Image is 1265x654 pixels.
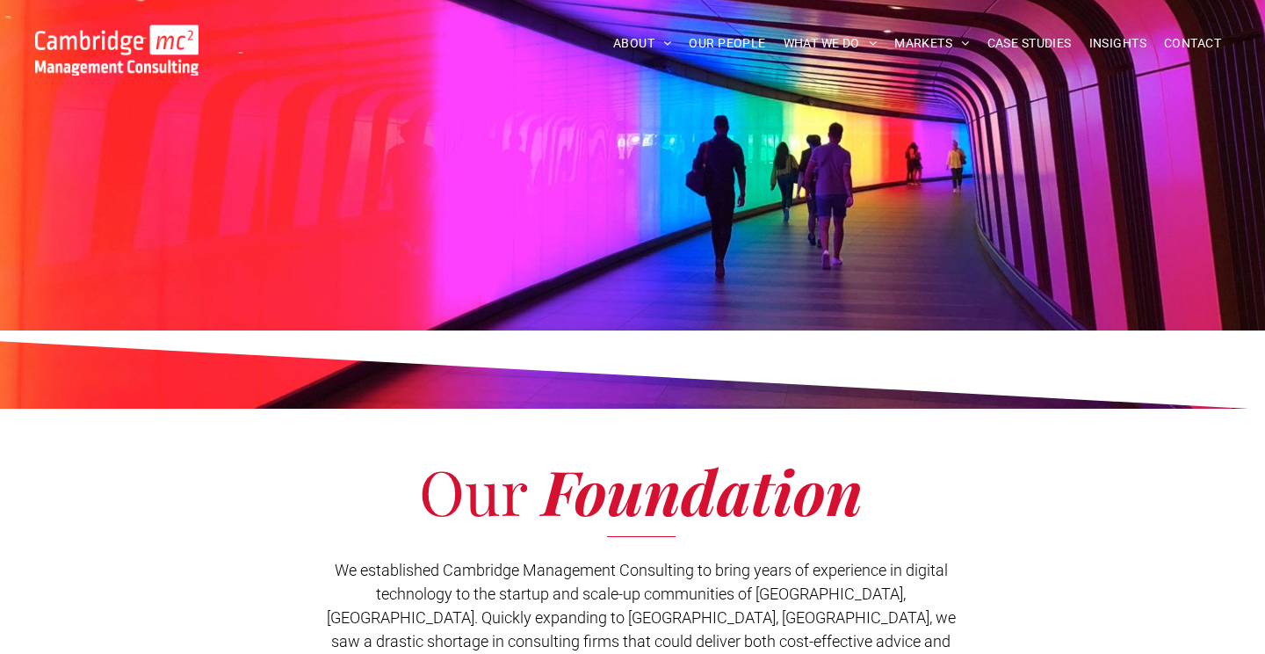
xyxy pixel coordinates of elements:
a: CASE STUDIES [979,30,1081,57]
a: WHAT WE DO [775,30,886,57]
span: Our [419,449,527,532]
a: INSIGHTS [1081,30,1155,57]
a: CONTACT [1155,30,1230,57]
a: ABOUT [604,30,681,57]
img: Go to Homepage [35,25,199,76]
a: OUR PEOPLE [680,30,774,57]
a: MARKETS [885,30,978,57]
span: Foundation [542,449,863,532]
a: Your Business Transformed | Cambridge Management Consulting [35,27,199,46]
